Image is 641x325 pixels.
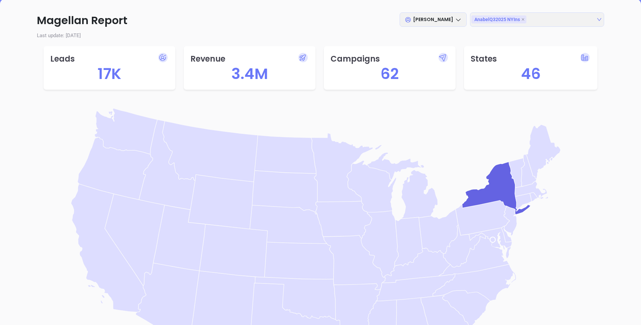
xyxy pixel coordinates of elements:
[50,65,169,83] h5: 17K
[471,65,591,83] h5: 46
[37,32,604,39] p: Last update: [DATE]
[471,53,591,65] p: States
[331,65,449,83] h5: 62
[521,18,525,21] span: close
[190,53,309,65] p: Revenue
[37,12,604,28] p: Magellan Report
[471,15,526,23] span: AnabelQ32025 NYIns
[190,65,309,83] h5: 3.4M
[50,53,169,65] p: Leads
[331,53,449,65] p: Campaigns
[474,16,520,23] span: AnabelQ32025 NYIns
[413,16,453,23] span: [PERSON_NAME]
